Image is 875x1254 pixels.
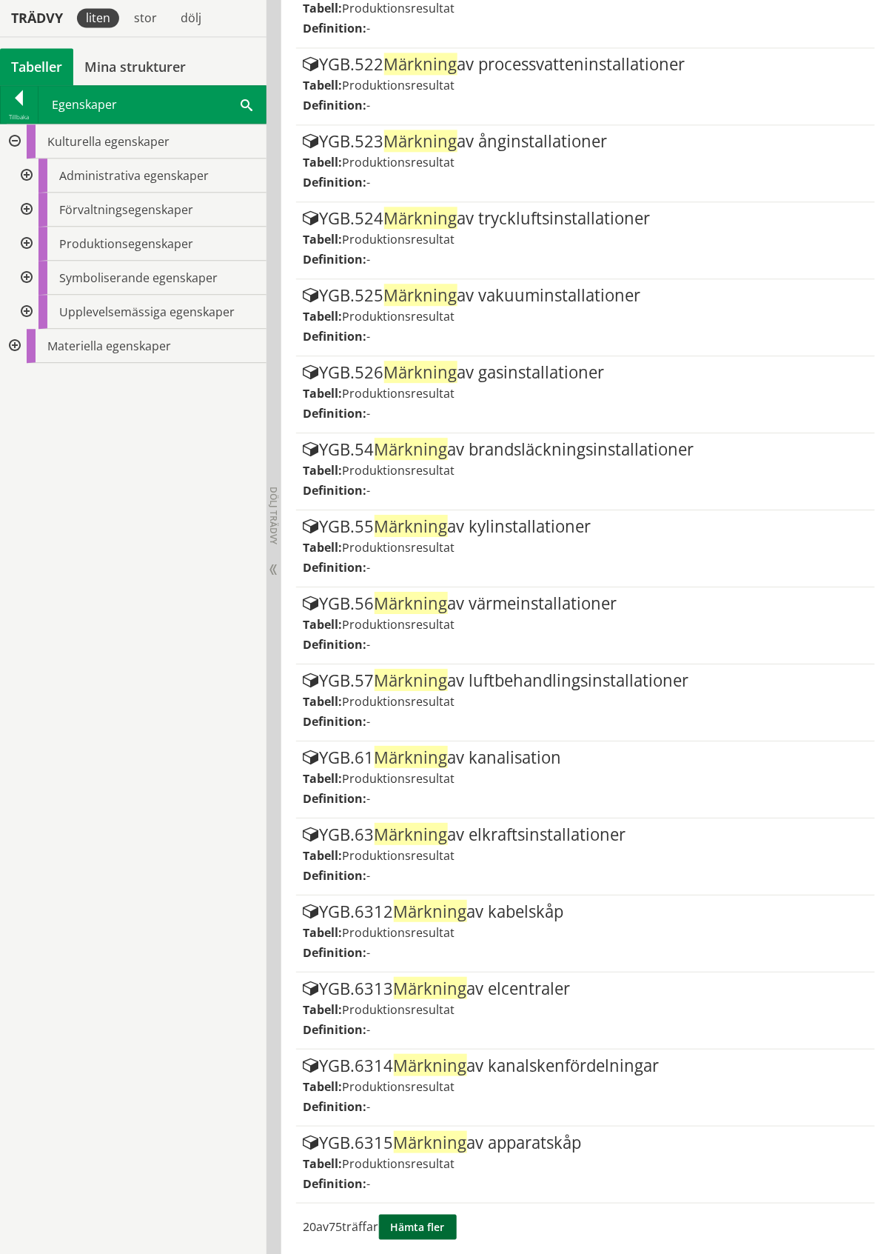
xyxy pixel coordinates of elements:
label: Tabell: [304,154,343,170]
div: dölj [172,8,210,27]
span: - [367,944,371,961]
span: - [367,482,371,498]
span: Dölj trädvy [267,487,280,544]
span: Produktionsegenskaper [59,236,193,252]
div: stor [125,8,166,27]
label: Tabell: [304,77,343,93]
label: Definition: [304,174,367,190]
label: Definition: [304,790,367,807]
span: Produktionsresultat [343,616,455,633]
span: Märkning [375,746,448,768]
span: Sök i tabellen [241,96,252,112]
div: YGB.6314 av kanalskenfördelningar [304,1057,868,1075]
label: Tabell: [304,847,343,864]
span: Produktionsresultat [343,539,455,556]
span: Märkning [375,515,448,537]
span: Märkning [394,900,467,922]
label: Tabell: [304,231,343,247]
div: Tillbaka [1,111,38,123]
label: Definition: [304,1021,367,1038]
span: Symboliserande egenskaper [59,270,218,286]
label: Definition: [304,636,367,653]
div: Trädvy [3,10,71,26]
span: Produktionsresultat [343,693,455,710]
span: Märkning [375,823,448,845]
div: YGB.524 av tryckluftsinstallationer [304,210,868,227]
div: YGB.6312 av kabelskåp [304,903,868,921]
div: YGB.526 av gasinstallationer [304,364,868,381]
span: - [367,251,371,267]
span: Märkning [394,1131,467,1153]
div: Egenskaper [38,86,266,123]
label: Tabell: [304,1078,343,1095]
label: Tabell: [304,462,343,478]
span: Märkning [384,207,457,229]
span: - [367,97,371,113]
label: Definition: [304,559,367,576]
span: Administrativa egenskaper [59,167,209,184]
div: YGB.523 av ånginstallationer [304,133,868,150]
span: Materiella egenskaper [47,338,171,354]
span: Produktionsresultat [343,1001,455,1018]
div: YGB.522 av processvatteninstallationer [304,56,868,73]
span: Produktionsresultat [343,847,455,864]
span: Märkning [375,438,448,460]
a: Mina strukturer [73,48,197,85]
label: Tabell: [304,385,343,401]
label: Definition: [304,97,367,113]
span: Märkning [384,130,457,152]
span: Produktionsresultat [343,385,455,401]
div: YGB.525 av vakuuminstallationer [304,287,868,304]
label: Definition: [304,328,367,344]
span: - [367,1021,371,1038]
span: - [367,328,371,344]
label: Tabell: [304,770,343,787]
label: Tabell: [304,924,343,941]
span: - [367,1098,371,1115]
label: Tabell: [304,1001,343,1018]
span: Produktionsresultat [343,924,455,941]
span: 75 [329,1218,343,1235]
div: YGB.54 av brandsläckningsinstallationer [304,441,868,458]
label: Definition: [304,713,367,730]
span: Märkning [384,53,457,75]
span: Märkning [384,284,457,306]
span: 20 [304,1218,317,1235]
span: - [367,405,371,421]
div: av träffar [296,1204,861,1251]
span: Produktionsresultat [343,462,455,478]
label: Definition: [304,20,367,36]
span: Märkning [394,977,467,999]
label: Definition: [304,944,367,961]
label: Definition: [304,1098,367,1115]
div: YGB.6315 av apparatskåp [304,1134,868,1152]
span: Produktionsresultat [343,154,455,170]
label: Definition: [304,251,367,267]
div: YGB.55 av kylinstallationer [304,518,868,536]
span: Märkning [394,1054,467,1076]
span: Upplevelsemässiga egenskaper [59,304,235,320]
span: Märkning [375,669,448,691]
span: Produktionsresultat [343,308,455,324]
span: Produktionsresultat [343,77,455,93]
div: YGB.56 av värmeinstallationer [304,595,868,613]
span: Produktionsresultat [343,770,455,787]
div: liten [77,8,119,27]
span: Produktionsresultat [343,1078,455,1095]
label: Definition: [304,482,367,498]
label: Definition: [304,867,367,884]
label: Definition: [304,1175,367,1192]
label: Tabell: [304,616,343,633]
span: Förvaltningsegenskaper [59,201,193,218]
label: Definition: [304,405,367,421]
label: Tabell: [304,1155,343,1172]
span: Produktionsresultat [343,1155,455,1172]
span: - [367,790,371,807]
span: Märkning [384,361,457,383]
span: Märkning [375,592,448,614]
div: YGB.63 av elkraftsinstallationer [304,826,868,844]
div: YGB.61 av kanalisation [304,749,868,767]
span: - [367,713,371,730]
span: Produktionsresultat [343,231,455,247]
button: Hämta fler [379,1215,457,1240]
